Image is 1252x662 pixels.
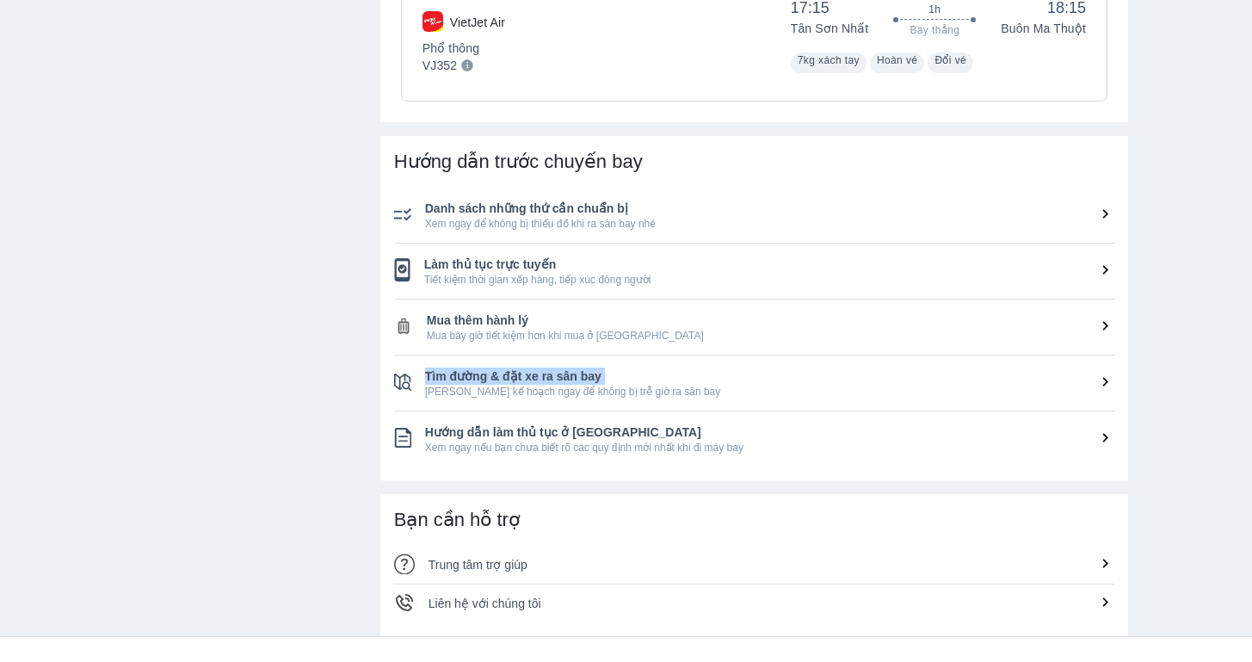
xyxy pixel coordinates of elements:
[424,256,1114,273] span: Làm thủ tục trực tuyến
[928,3,941,16] span: 1h
[424,273,1114,287] span: Tiết kiệm thời gian xếp hàng, tiếp xúc đông người
[427,329,1114,343] span: Mua bây giờ tiết kiệm hơn khi mua ở [GEOGRAPHIC_DATA]
[798,54,860,66] span: 7kg xách tay
[910,23,959,37] span: Bay thẳng
[877,54,918,66] span: Hoàn vé
[425,217,1114,231] span: Xem ngay để không bị thiếu đồ khi ra sân bay nhé
[1001,20,1086,37] p: Buôn Ma Thuột
[429,558,527,572] span: Trung tâm trợ giúp
[394,317,413,336] img: ic_checklist
[425,424,1114,441] span: Hướng dẫn làm thủ tục ở [GEOGRAPHIC_DATA]
[791,20,869,37] p: Tân Sơn Nhất
[394,509,520,530] span: Bạn cần hỗ trợ
[425,200,1114,217] span: Danh sách những thứ cần chuẩn bị
[429,597,541,610] span: Liên hệ với chúng tôi
[450,14,505,31] p: VietJet Air
[425,385,1114,399] span: [PERSON_NAME] kế hoạch ngay để không bị trễ giờ ra sân bay
[422,40,505,57] p: Phổ thông
[425,368,1114,385] span: Tìm đường & đặt xe ra sân bay
[394,592,415,613] img: ic_phone-call
[425,441,1114,455] span: Xem ngay nếu bạn chưa biết rõ các quy định mới nhất khi đi máy bay
[394,554,415,574] img: ic_qa
[934,54,966,66] span: Đổi vé
[394,151,643,172] span: Hướng dẫn trước chuyến bay
[427,312,1114,329] span: Mua thêm hành lý
[394,374,411,391] img: ic_checklist
[394,207,411,221] img: ic_checklist
[422,57,457,74] p: VJ352
[394,258,410,282] img: ic_checklist
[394,428,411,449] img: ic_checklist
